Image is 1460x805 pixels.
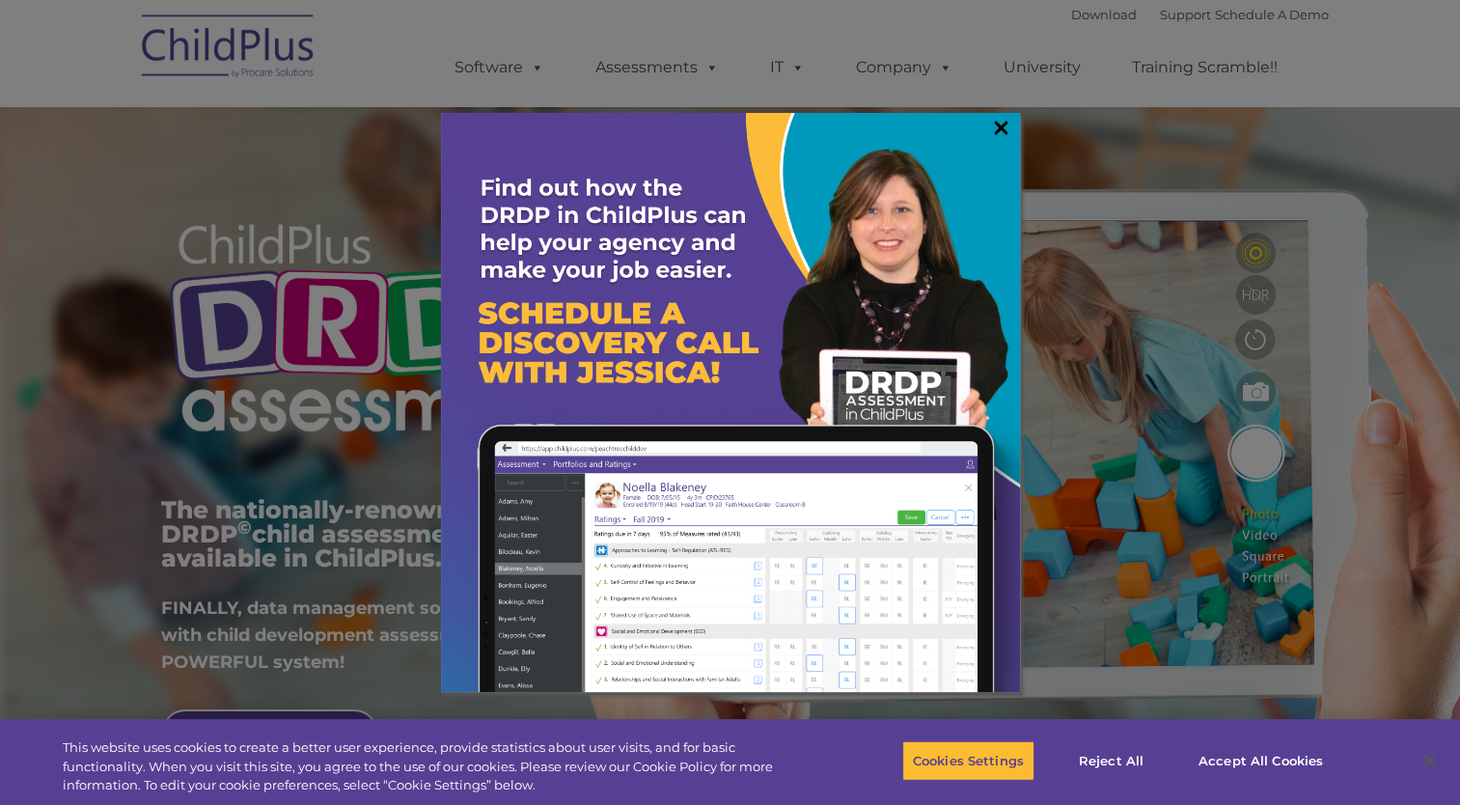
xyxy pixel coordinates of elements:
[1188,740,1334,781] button: Accept All Cookies
[902,740,1034,781] button: Cookies Settings
[63,738,803,795] div: This website uses cookies to create a better user experience, provide statistics about user visit...
[1051,740,1171,781] button: Reject All
[1408,739,1450,782] button: Close
[990,118,1012,137] a: ×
